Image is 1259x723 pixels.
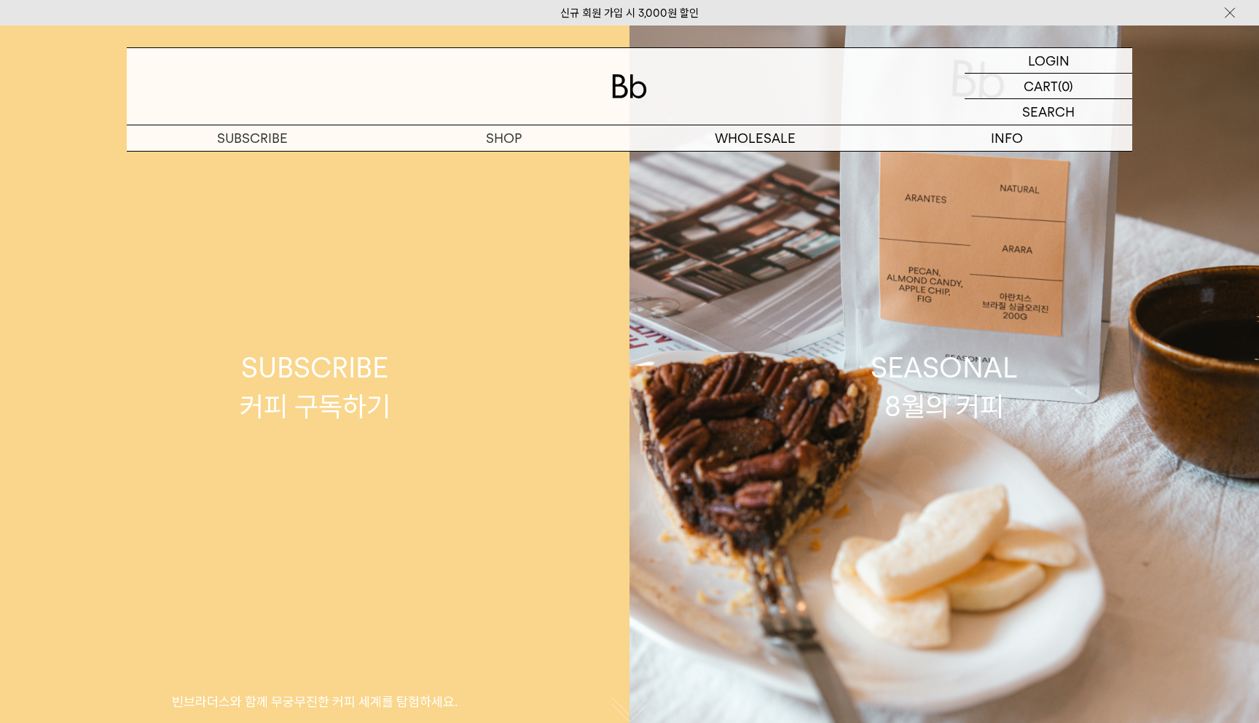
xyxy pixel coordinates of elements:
[378,125,629,151] a: SHOP
[612,74,647,98] img: 로고
[127,125,378,151] a: SUBSCRIBE
[1022,99,1075,125] p: SEARCH
[1028,48,1070,73] p: LOGIN
[965,48,1132,74] a: LOGIN
[1058,74,1073,98] p: (0)
[1024,74,1058,98] p: CART
[965,74,1132,99] a: CART (0)
[881,125,1132,151] p: INFO
[560,7,699,20] a: 신규 회원 가입 시 3,000원 할인
[871,348,1018,426] div: SEASONAL 8월의 커피
[629,125,881,151] p: WHOLESALE
[240,348,391,426] div: SUBSCRIBE 커피 구독하기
